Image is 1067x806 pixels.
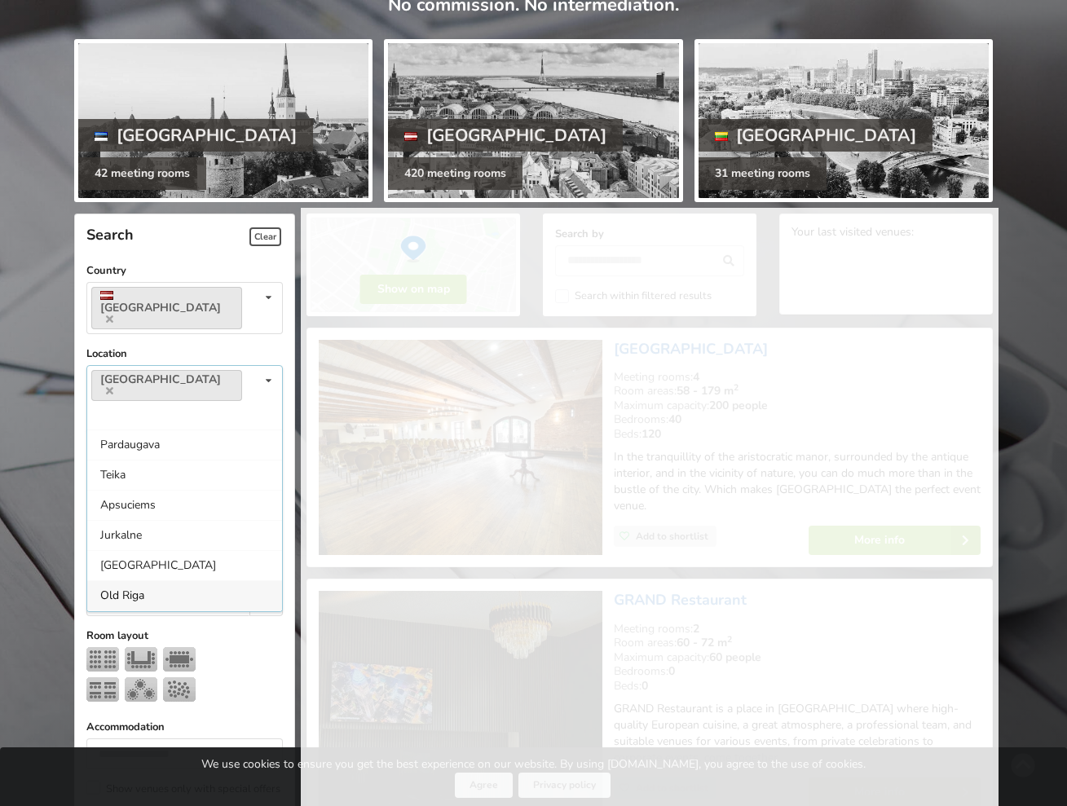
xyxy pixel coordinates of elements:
label: Room layout [86,628,283,644]
img: Classroom [86,677,119,702]
label: Country [86,262,283,279]
img: Theater [86,647,119,672]
div: 31 meeting rooms [699,157,827,190]
span: Clear [249,227,281,246]
label: Location [86,346,283,362]
div: Jurkalne [87,520,282,550]
div: Pardaugava [87,429,282,460]
a: [GEOGRAPHIC_DATA] 31 meeting rooms [694,39,993,202]
div: Apsuciems [87,490,282,520]
a: [GEOGRAPHIC_DATA] 420 meeting rooms [384,39,682,202]
label: Accommodation [86,719,283,735]
img: U-shape [125,647,157,672]
div: [GEOGRAPHIC_DATA] [78,119,313,152]
a: [GEOGRAPHIC_DATA] [91,370,242,401]
div: 42 meeting rooms [78,157,206,190]
img: Boardroom [163,647,196,672]
div: [GEOGRAPHIC_DATA] [388,119,623,152]
span: Search [86,225,134,244]
a: [GEOGRAPHIC_DATA] [91,287,242,329]
div: Old Riga [87,580,282,610]
div: Vidzeme [87,610,282,641]
a: [GEOGRAPHIC_DATA] 42 meeting rooms [74,39,373,202]
img: Banquet [125,677,157,702]
img: Reception [163,677,196,702]
div: [GEOGRAPHIC_DATA] [87,550,282,580]
div: [GEOGRAPHIC_DATA] [699,119,933,152]
div: Teika [87,460,282,490]
div: 420 meeting rooms [388,157,522,190]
